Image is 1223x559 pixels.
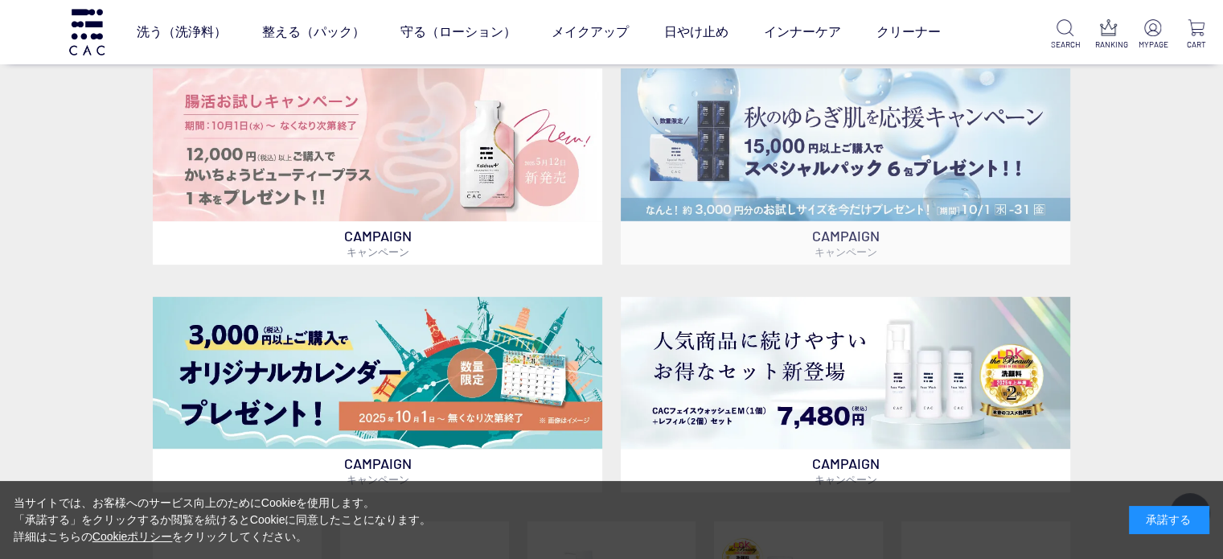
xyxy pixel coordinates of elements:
a: 洗う（洗浄料） [137,10,227,55]
img: logo [67,9,107,55]
a: RANKING [1095,19,1123,51]
p: CAMPAIGN [153,221,602,265]
a: MYPAGE [1139,19,1167,51]
span: キャンペーン [814,473,876,486]
a: 守る（ローション） [400,10,516,55]
img: 腸活お試しキャンペーン [153,68,602,221]
p: SEARCH [1051,39,1079,51]
span: キャンペーン [814,245,876,258]
a: 整える（パック） [262,10,365,55]
p: MYPAGE [1139,39,1167,51]
p: CAMPAIGN [621,221,1070,265]
p: CAMPAIGN [153,449,602,492]
a: フェイスウォッシュ＋レフィル2個セット フェイスウォッシュ＋レフィル2個セット CAMPAIGNキャンペーン [621,297,1070,493]
div: 当サイトでは、お客様へのサービス向上のためにCookieを使用します。 「承諾する」をクリックするか閲覧を続けるとCookieに同意したことになります。 詳細はこちらの をクリックしてください。 [14,495,432,545]
a: 日やけ止め [664,10,728,55]
span: キャンペーン [347,245,409,258]
span: キャンペーン [347,473,409,486]
div: 承諾する [1129,506,1209,534]
a: クリーナー [876,10,941,55]
p: RANKING [1095,39,1123,51]
a: スペシャルパックお試しプレゼント スペシャルパックお試しプレゼント CAMPAIGNキャンペーン [621,68,1070,265]
a: Cookieポリシー [92,530,173,543]
p: CART [1182,39,1210,51]
img: カレンダープレゼント [153,297,602,450]
a: カレンダープレゼント カレンダープレゼント CAMPAIGNキャンペーン [153,297,602,493]
img: スペシャルパックお試しプレゼント [621,68,1070,221]
a: SEARCH [1051,19,1079,51]
p: CAMPAIGN [621,449,1070,492]
img: フェイスウォッシュ＋レフィル2個セット [621,297,1070,450]
a: CART [1182,19,1210,51]
a: インナーケア [764,10,841,55]
a: メイクアップ [552,10,629,55]
a: 腸活お試しキャンペーン 腸活お試しキャンペーン CAMPAIGNキャンペーン [153,68,602,265]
